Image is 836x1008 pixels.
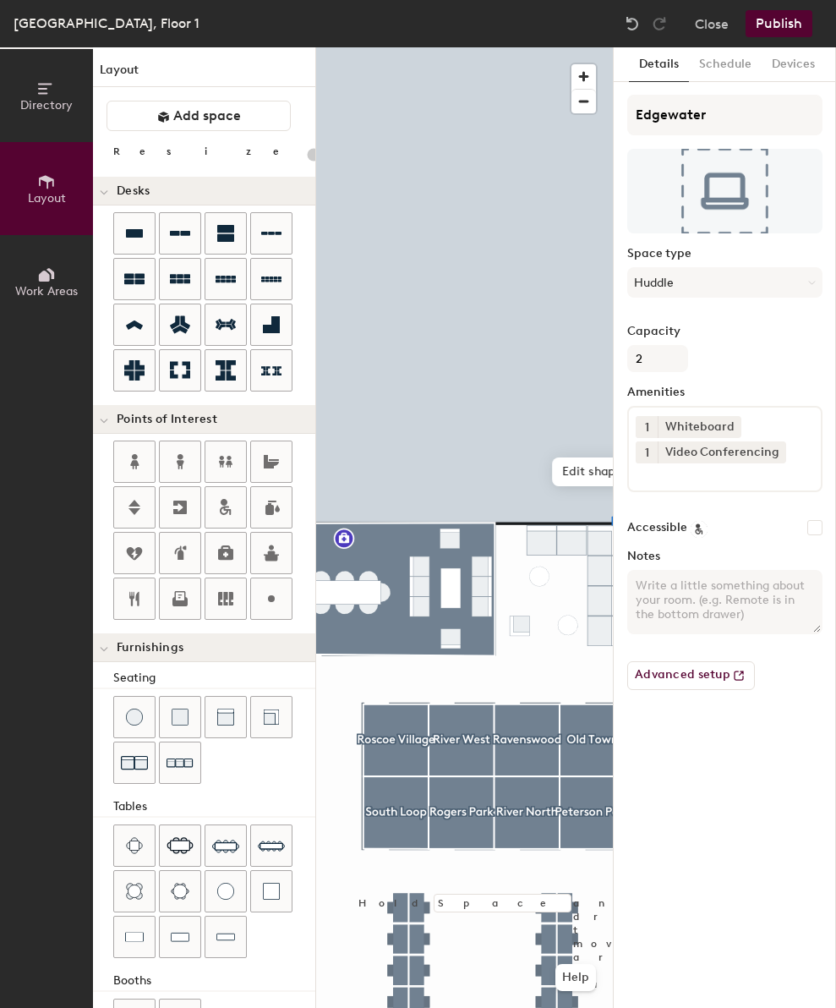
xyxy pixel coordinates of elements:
span: Add space [173,107,241,124]
img: Cushion [172,709,189,726]
button: Devices [762,47,825,82]
button: Table (1x4) [205,916,247,958]
div: Resize [113,145,300,158]
button: Stool [113,696,156,738]
button: Table (1x1) [250,870,292,912]
img: Couch (x3) [167,750,194,776]
img: Table (round) [217,883,234,900]
img: Eight seat table [212,832,239,859]
span: 1 [645,444,649,462]
span: 1 [645,419,649,436]
button: 1 [636,416,658,438]
span: Edit shape [552,457,633,486]
span: Furnishings [117,641,183,655]
span: Desks [117,184,150,198]
button: Close [695,10,729,37]
img: Four seat round table [126,883,143,900]
div: Booths [113,972,315,990]
button: Four seat table [113,824,156,867]
button: Couch (middle) [205,696,247,738]
label: Space type [627,247,822,260]
button: Schedule [689,47,762,82]
img: Table (1x1) [263,883,280,900]
div: [GEOGRAPHIC_DATA], Floor 1 [14,13,199,34]
button: Details [629,47,689,82]
img: The space named Edgewater [627,149,822,233]
label: Accessible [627,521,687,534]
button: Publish [746,10,812,37]
button: Eight seat table [205,824,247,867]
label: Capacity [627,325,822,338]
div: Tables [113,797,315,816]
button: Add space [107,101,291,131]
label: Amenities [627,386,822,399]
img: Couch (corner) [263,709,280,726]
button: Cushion [159,696,201,738]
label: Notes [627,550,822,563]
img: Table (1x4) [216,929,235,945]
button: Table (1x2) [113,916,156,958]
button: Ten seat table [250,824,292,867]
button: Couch (x3) [159,742,201,784]
img: Ten seat table [258,832,285,859]
button: 1 [636,441,658,463]
img: Six seat table [167,837,194,854]
button: Advanced setup [627,661,755,690]
div: Whiteboard [658,416,741,438]
img: Couch (middle) [217,709,234,726]
img: Undo [624,15,641,32]
button: Four seat round table [113,870,156,912]
button: Help [555,964,596,991]
button: Couch (x2) [113,742,156,784]
img: Six seat round table [171,883,189,900]
img: Stool [126,709,143,726]
h1: Layout [93,61,315,87]
div: Video Conferencing [658,441,786,463]
span: Points of Interest [117,413,217,426]
button: Couch (corner) [250,696,292,738]
button: Table (round) [205,870,247,912]
img: Table (1x2) [125,929,144,945]
span: Layout [28,191,66,205]
img: Redo [651,15,668,32]
img: Couch (x2) [121,749,148,776]
span: Directory [20,98,73,112]
span: Work Areas [15,284,78,299]
button: Huddle [627,267,822,298]
img: Table (1x3) [171,929,189,945]
button: Table (1x3) [159,916,201,958]
button: Six seat round table [159,870,201,912]
button: Six seat table [159,824,201,867]
div: Seating [113,669,315,688]
img: Four seat table [126,837,143,854]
